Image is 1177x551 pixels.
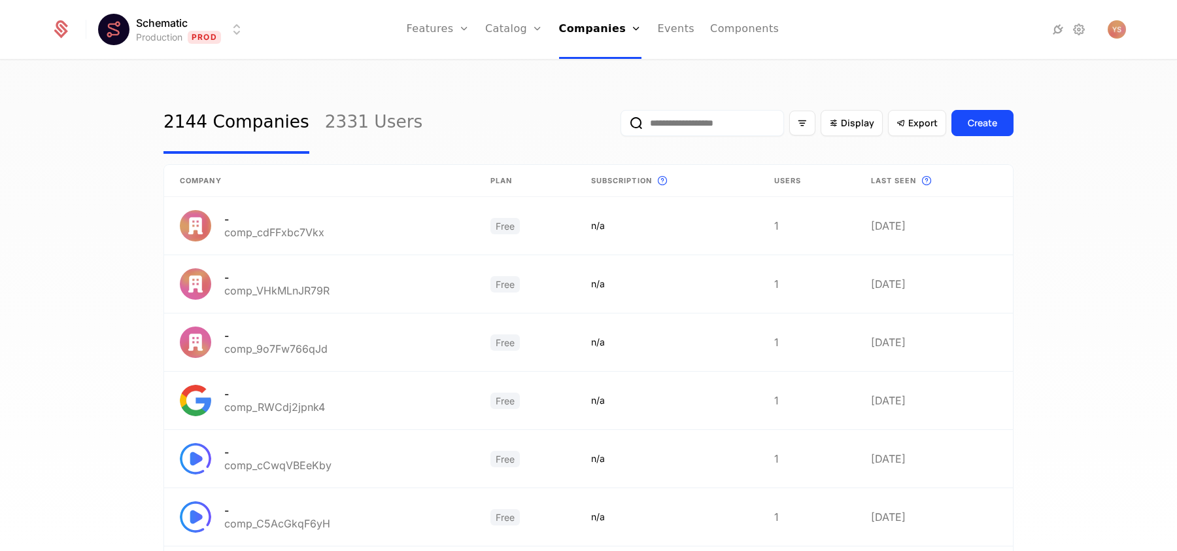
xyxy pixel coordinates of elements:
[759,165,855,197] th: Users
[98,14,129,45] img: Schematic
[102,15,245,44] button: Select environment
[163,92,309,154] a: 2144 Companies
[136,31,182,44] div: Production
[789,111,815,135] button: Filter options
[325,92,422,154] a: 2331 Users
[841,116,874,130] span: Display
[1108,20,1126,39] button: Open user button
[908,116,938,130] span: Export
[164,165,475,197] th: Company
[871,175,917,187] span: Last seen
[888,110,946,136] button: Export
[951,110,1014,136] button: Create
[475,165,575,197] th: Plan
[591,175,652,187] span: Subscription
[821,110,883,136] button: Display
[968,116,997,130] div: Create
[1050,22,1066,37] a: Integrations
[136,15,188,31] span: Schematic
[188,31,221,44] span: Prod
[1108,20,1126,39] img: Youssef Salah
[1071,22,1087,37] a: Settings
